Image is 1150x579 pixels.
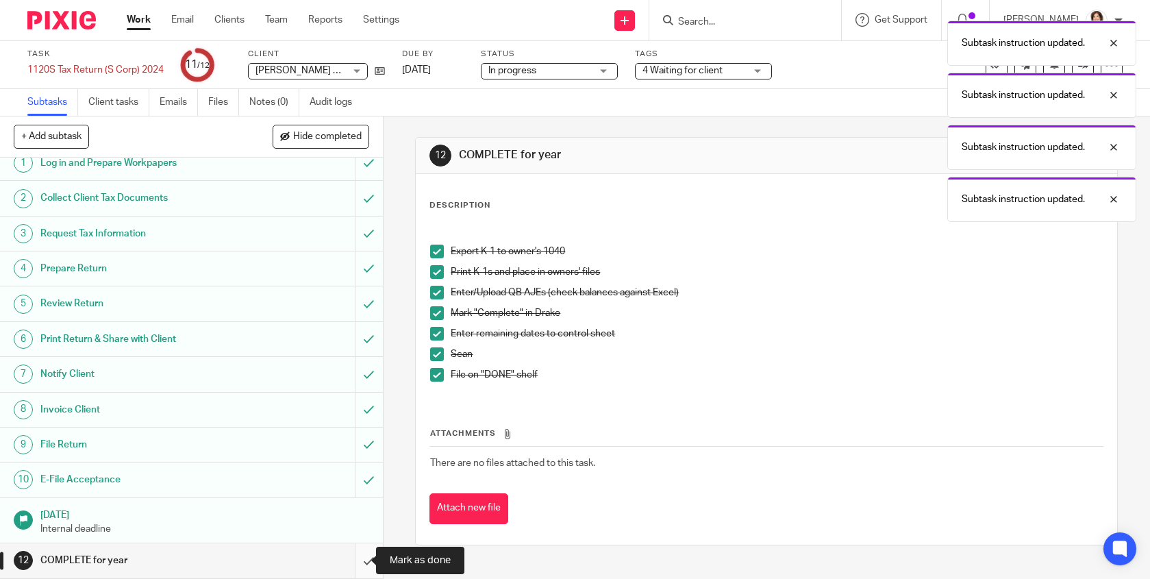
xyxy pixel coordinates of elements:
h1: COMPLETE for year [459,148,796,162]
img: Pixie [27,11,96,29]
img: BW%20Website%203%20-%20square.jpg [1086,10,1108,32]
div: 7 [14,365,33,384]
div: 12 [14,551,33,570]
span: [DATE] [402,65,431,75]
div: 5 [14,295,33,314]
p: Internal deadline [40,522,369,536]
p: File on "DONE" shelf [451,368,1103,382]
span: [PERSON_NAME] DVM PLLC [255,66,379,75]
h1: Prepare Return [40,258,241,279]
a: Clients [214,13,245,27]
div: 12 [429,145,451,167]
h1: COMPLETE for year [40,550,241,571]
div: 1 [14,153,33,173]
small: /12 [197,62,210,69]
h1: [DATE] [40,505,369,522]
a: Team [265,13,288,27]
a: Audit logs [310,89,362,116]
a: Settings [363,13,399,27]
div: 1120S Tax Return (S Corp) 2024 [27,63,164,77]
div: 3 [14,224,33,243]
p: Scan [451,347,1103,361]
p: Subtask instruction updated. [962,140,1085,154]
p: Enter/Upload QB AJEs (check balances against Excel) [451,286,1103,299]
div: 6 [14,330,33,349]
h1: E-File Acceptance [40,469,241,490]
p: Export K-1 to owner's 1040 [451,245,1103,258]
span: There are no files attached to this task. [430,458,595,468]
p: Subtask instruction updated. [962,88,1085,102]
button: + Add subtask [14,125,89,148]
label: Task [27,49,164,60]
p: Subtask instruction updated. [962,193,1085,206]
p: Print K-1s and place in owners' files [451,265,1103,279]
a: Reports [308,13,342,27]
h1: Print Return & Share with Client [40,329,241,349]
p: Description [429,200,490,211]
a: Email [171,13,194,27]
h1: Collect Client Tax Documents [40,188,241,208]
div: 10 [14,470,33,489]
label: Due by [402,49,464,60]
p: Enter remaining dates to control sheet [451,327,1103,341]
h1: Log in and Prepare Workpapers [40,153,241,173]
span: In progress [488,66,536,75]
span: Hide completed [293,132,362,143]
div: 11 [185,57,210,73]
a: Work [127,13,151,27]
a: Files [208,89,239,116]
button: Hide completed [273,125,369,148]
h1: Request Tax Information [40,223,241,244]
div: 4 [14,259,33,278]
p: Mark "Complete" in Drake [451,306,1103,320]
button: Attach new file [429,493,508,524]
div: 9 [14,435,33,454]
a: Emails [160,89,198,116]
h1: File Return [40,434,241,455]
h1: Review Return [40,293,241,314]
div: 8 [14,400,33,419]
a: Notes (0) [249,89,299,116]
label: Status [481,49,618,60]
div: 2 [14,189,33,208]
h1: Invoice Client [40,399,241,420]
a: Subtasks [27,89,78,116]
label: Client [248,49,385,60]
h1: Notify Client [40,364,241,384]
p: Subtask instruction updated. [962,36,1085,50]
a: Client tasks [88,89,149,116]
span: Attachments [430,430,496,437]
